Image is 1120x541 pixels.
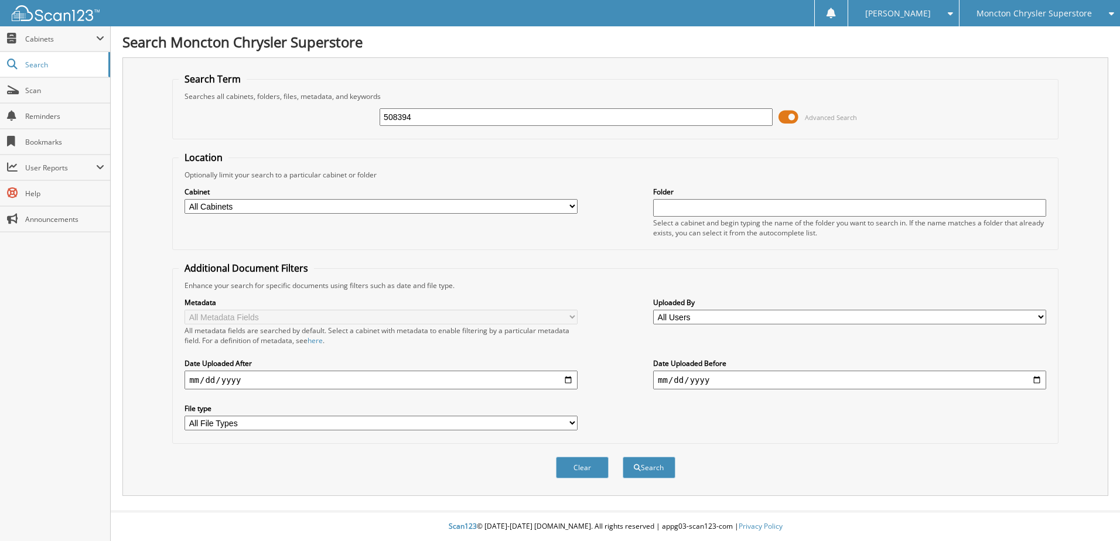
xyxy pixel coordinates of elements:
span: Scan [25,85,104,95]
a: here [308,335,323,345]
span: [PERSON_NAME] [865,10,931,17]
legend: Additional Document Filters [179,262,314,275]
div: Select a cabinet and begin typing the name of the folder you want to search in. If the name match... [653,218,1046,238]
label: File type [185,403,578,413]
span: Announcements [25,214,104,224]
div: Enhance your search for specific documents using filters such as date and file type. [179,280,1052,290]
label: Uploaded By [653,297,1046,307]
span: Cabinets [25,34,96,44]
div: Optionally limit your search to a particular cabinet or folder [179,170,1052,180]
div: Searches all cabinets, folders, files, metadata, and keywords [179,91,1052,101]
a: Privacy Policy [739,521,783,531]
span: User Reports [25,163,96,173]
input: end [653,371,1046,389]
div: © [DATE]-[DATE] [DOMAIN_NAME]. All rights reserved | appg03-scan123-com | [111,512,1120,541]
span: Advanced Search [805,113,857,122]
h1: Search Moncton Chrysler Superstore [122,32,1108,52]
label: Folder [653,187,1046,197]
span: Scan123 [449,521,477,531]
span: Reminders [25,111,104,121]
legend: Location [179,151,228,164]
label: Metadata [185,297,578,307]
button: Clear [556,457,609,478]
iframe: Chat Widget [1061,485,1120,541]
span: Help [25,189,104,198]
div: All metadata fields are searched by default. Select a cabinet with metadata to enable filtering b... [185,326,578,345]
label: Date Uploaded Before [653,358,1046,368]
input: start [185,371,578,389]
img: scan123-logo-white.svg [12,5,100,21]
span: Moncton Chrysler Superstore [976,10,1092,17]
button: Search [623,457,675,478]
label: Date Uploaded After [185,358,578,368]
legend: Search Term [179,73,247,85]
span: Bookmarks [25,137,104,147]
span: Search [25,60,103,70]
label: Cabinet [185,187,578,197]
